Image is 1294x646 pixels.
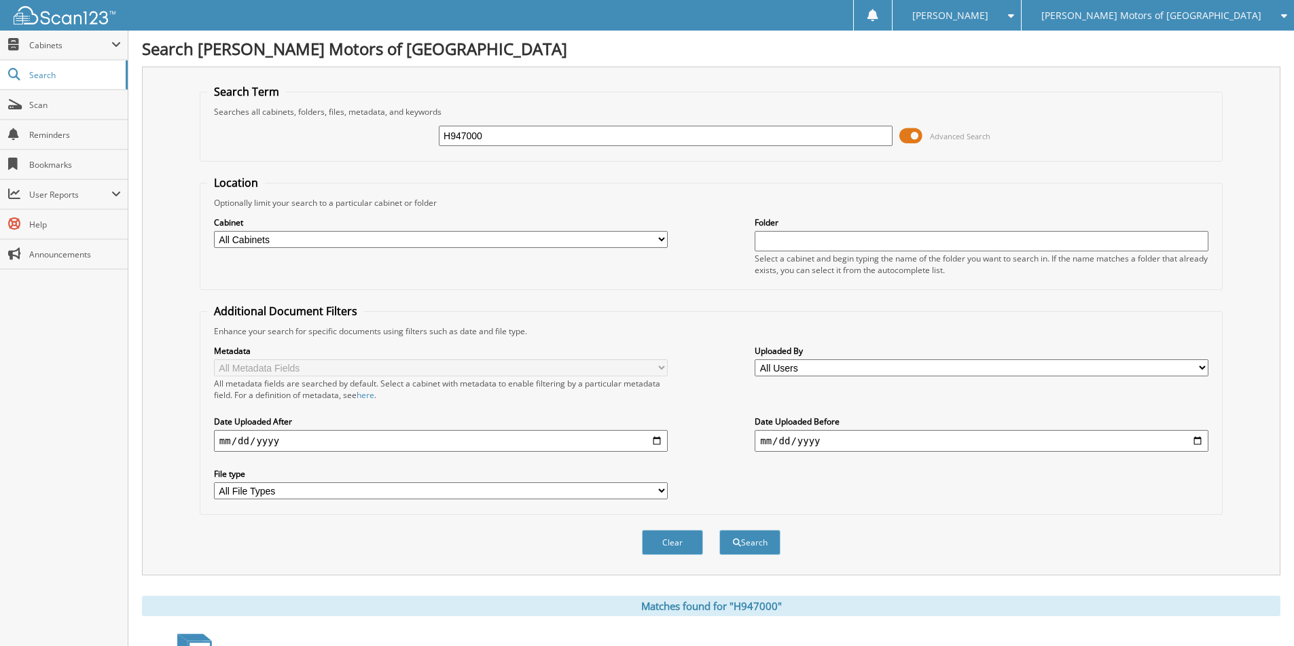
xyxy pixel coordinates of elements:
label: Uploaded By [755,345,1208,357]
span: Advanced Search [930,131,990,141]
span: Search [29,69,119,81]
span: Bookmarks [29,159,121,171]
span: Reminders [29,129,121,141]
input: end [755,430,1208,452]
div: Searches all cabinets, folders, files, metadata, and keywords [207,106,1215,118]
img: scan123-logo-white.svg [14,6,115,24]
button: Clear [642,530,703,555]
div: Matches found for "H947000" [142,596,1280,616]
legend: Search Term [207,84,286,99]
legend: Additional Document Filters [207,304,364,319]
input: start [214,430,668,452]
label: Folder [755,217,1208,228]
span: User Reports [29,189,111,200]
a: here [357,389,374,401]
button: Search [719,530,780,555]
div: Enhance your search for specific documents using filters such as date and file type. [207,325,1215,337]
label: File type [214,468,668,480]
div: Optionally limit your search to a particular cabinet or folder [207,197,1215,209]
label: Metadata [214,345,668,357]
span: Announcements [29,249,121,260]
span: Help [29,219,121,230]
span: Cabinets [29,39,111,51]
span: [PERSON_NAME] Motors of [GEOGRAPHIC_DATA] [1041,12,1261,20]
legend: Location [207,175,265,190]
label: Cabinet [214,217,668,228]
span: [PERSON_NAME] [912,12,988,20]
h1: Search [PERSON_NAME] Motors of [GEOGRAPHIC_DATA] [142,37,1280,60]
div: All metadata fields are searched by default. Select a cabinet with metadata to enable filtering b... [214,378,668,401]
span: Scan [29,99,121,111]
label: Date Uploaded Before [755,416,1208,427]
label: Date Uploaded After [214,416,668,427]
div: Select a cabinet and begin typing the name of the folder you want to search in. If the name match... [755,253,1208,276]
